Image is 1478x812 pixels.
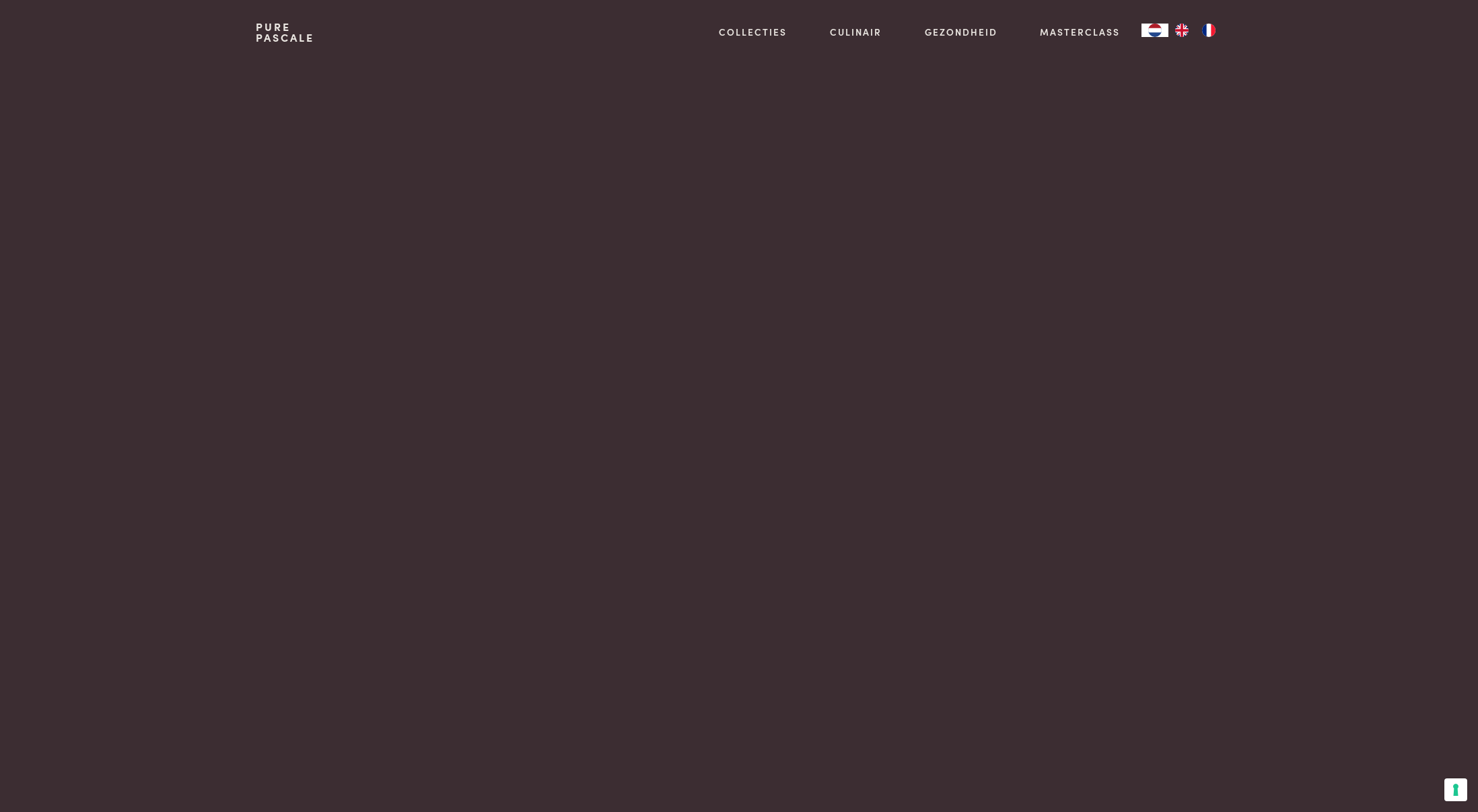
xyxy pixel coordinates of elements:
[1040,25,1120,39] a: Masterclass
[1444,778,1467,801] button: Uw voorkeuren voor toestemming voor trackingtechnologieën
[830,25,882,39] a: Culinair
[1141,24,1222,37] aside: Language selected: Nederlands
[1195,24,1222,37] a: FR
[925,25,997,39] a: Gezondheid
[1141,24,1168,37] div: Language
[256,22,314,43] a: PurePascale
[1168,24,1195,37] a: EN
[1168,24,1222,37] ul: Language list
[1141,24,1168,37] a: NL
[719,25,787,39] a: Collecties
